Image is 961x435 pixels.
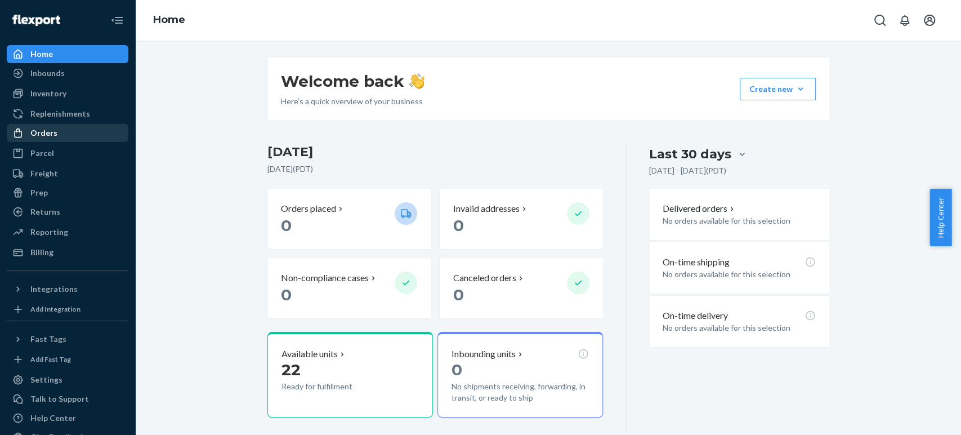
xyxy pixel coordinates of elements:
p: Orders placed [281,202,336,215]
p: No orders available for this selection [663,215,815,227]
p: Here’s a quick overview of your business [281,96,424,107]
div: Help Center [30,412,76,424]
button: Invalid addresses 0 [440,189,603,249]
div: Reporting [30,227,68,238]
p: Canceled orders [453,272,516,285]
p: Inbounding units [452,348,516,361]
a: Add Integration [7,303,128,316]
button: Help Center [929,189,951,246]
div: Home [30,48,53,60]
button: Canceled orders 0 [440,258,603,318]
p: Ready for fulfillment [281,381,386,392]
div: Settings [30,374,62,385]
p: Non-compliance cases [281,272,369,285]
div: Freight [30,168,58,179]
a: Help Center [7,409,128,427]
p: Available units [281,348,338,361]
a: Inventory [7,85,128,103]
button: Close Navigation [106,9,128,32]
a: Settings [7,371,128,389]
p: No orders available for this selection [663,269,815,280]
div: Prep [30,187,48,198]
p: [DATE] - [DATE] ( PDT ) [649,165,726,176]
div: Returns [30,206,60,217]
a: Home [7,45,128,63]
div: Add Fast Tag [30,354,71,364]
div: Replenishments [30,108,90,119]
p: No shipments receiving, forwarding, in transit, or ready to ship [452,381,589,403]
button: Fast Tags [7,330,128,348]
button: Create new [740,78,816,100]
a: Home [153,14,185,26]
a: Talk to Support [7,390,128,408]
button: Open Search Box [869,9,891,32]
span: 0 [452,360,462,379]
img: hand-wave emoji [409,73,424,89]
button: Open notifications [893,9,916,32]
a: Add Fast Tag [7,353,128,366]
h1: Welcome back [281,71,424,91]
button: Non-compliance cases 0 [267,258,431,318]
ol: breadcrumbs [144,4,194,37]
button: Integrations [7,280,128,298]
a: Reporting [7,223,128,241]
span: 22 [281,360,301,379]
span: 0 [281,216,292,235]
button: Inbounding units0No shipments receiving, forwarding, in transit, or ready to ship [437,332,603,418]
button: Open account menu [918,9,941,32]
button: Orders placed 0 [267,189,431,249]
div: Fast Tags [30,334,66,345]
a: Freight [7,165,128,183]
p: No orders available for this selection [663,322,815,334]
div: Talk to Support [30,393,89,405]
p: On-time shipping [663,256,730,269]
a: Returns [7,203,128,221]
span: 0 [281,285,292,304]
div: Add Integration [30,304,81,314]
p: [DATE] ( PDT ) [267,163,604,175]
div: Last 30 days [649,145,731,163]
a: Parcel [7,144,128,162]
a: Replenishments [7,105,128,123]
button: Delivered orders [663,202,736,215]
a: Billing [7,243,128,261]
div: Integrations [30,283,78,295]
p: Invalid addresses [453,202,520,215]
div: Parcel [30,148,54,159]
a: Prep [7,184,128,202]
div: Inventory [30,88,66,99]
span: 0 [453,216,464,235]
div: Billing [30,247,53,258]
p: On-time delivery [663,309,728,322]
button: Available units22Ready for fulfillment [267,332,433,418]
div: Orders [30,127,57,139]
h3: [DATE] [267,143,604,161]
a: Inbounds [7,64,128,82]
div: Inbounds [30,68,65,79]
span: 0 [453,285,464,304]
a: Orders [7,124,128,142]
img: Flexport logo [12,15,60,26]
